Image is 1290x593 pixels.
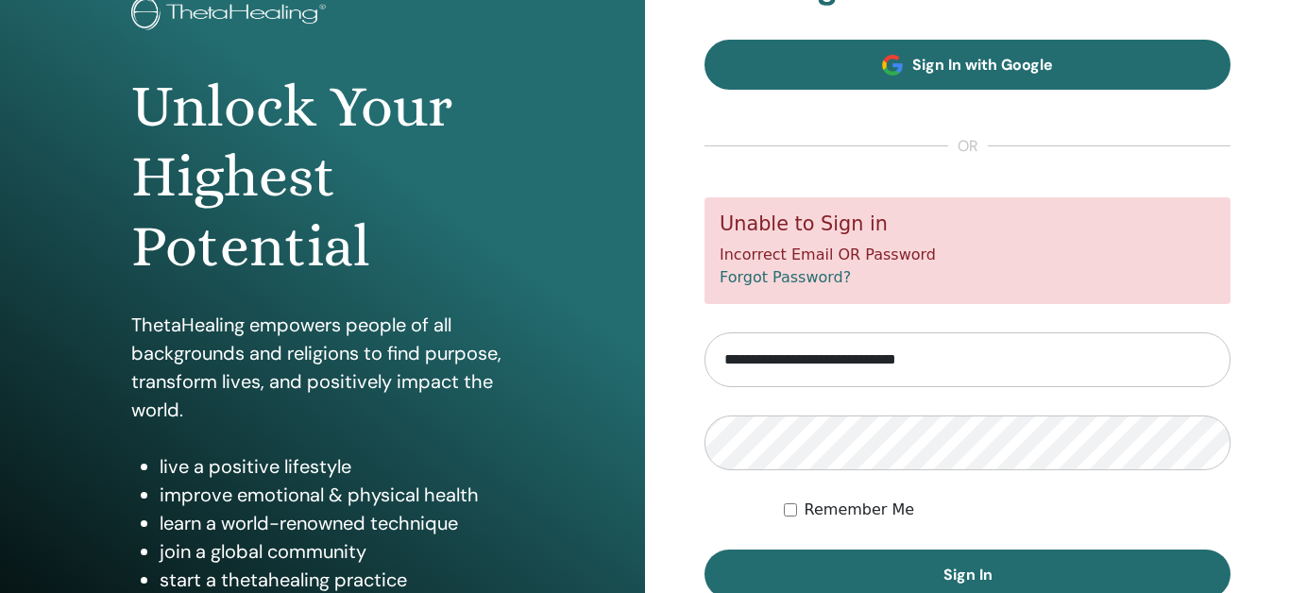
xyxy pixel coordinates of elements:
span: Sign In with Google [912,55,1053,75]
h5: Unable to Sign in [720,212,1215,236]
span: Sign In [943,565,993,585]
li: improve emotional & physical health [160,481,514,509]
label: Remember Me [805,499,915,521]
h1: Unlock Your Highest Potential [131,72,514,282]
li: live a positive lifestyle [160,452,514,481]
div: Incorrect Email OR Password [704,197,1231,304]
a: Sign In with Google [704,40,1231,90]
li: join a global community [160,537,514,566]
span: or [948,135,988,158]
a: Forgot Password? [720,268,851,286]
div: Keep me authenticated indefinitely or until I manually logout [784,499,1231,521]
li: learn a world-renowned technique [160,509,514,537]
p: ThetaHealing empowers people of all backgrounds and religions to find purpose, transform lives, a... [131,311,514,424]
